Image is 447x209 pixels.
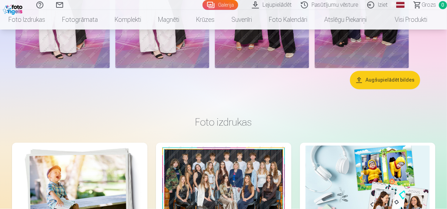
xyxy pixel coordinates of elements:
[3,3,24,15] img: /fa1
[150,10,188,30] a: Magnēti
[350,71,420,89] button: Augšupielādēt bildes
[18,116,430,129] h3: Foto izdrukas
[260,10,316,30] a: Foto kalendāri
[375,10,436,30] a: Visi produkti
[439,1,447,9] span: 0
[316,10,375,30] a: Atslēgu piekariņi
[106,10,150,30] a: Komplekti
[422,1,436,9] span: Grozs
[188,10,223,30] a: Krūzes
[54,10,106,30] a: Fotogrāmata
[223,10,260,30] a: Suvenīri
